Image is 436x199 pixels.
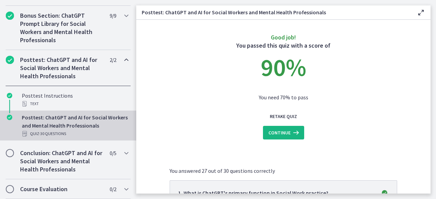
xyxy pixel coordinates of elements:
[110,12,116,20] span: 9 / 9
[263,110,304,123] button: Retake Quiz
[170,55,397,80] p: 90 %
[268,129,291,137] span: Continue
[178,189,184,197] span: 1 .
[6,56,14,64] i: Completed
[263,126,304,139] button: Continue
[170,88,397,101] p: You need 70% to pass
[184,189,328,197] p: What is ChatGPT's primary function in Social Work practice?
[39,130,66,138] span: · 30 Questions
[20,149,103,173] h2: Conclusion: ChatGPT and AI for Social Workers and Mental Health Professionals
[170,167,397,175] p: You answered 27 out of 30 questions correctly
[22,130,128,138] div: Quiz
[270,112,297,120] span: Retake Quiz
[7,115,12,120] i: Completed
[271,33,296,41] span: Good job!
[22,113,128,138] div: Posttest: ChatGPT and AI for Social Workers and Mental Health Professionals
[22,100,128,108] div: Text
[110,56,116,64] span: 2 / 2
[110,149,116,157] span: 0 / 5
[20,185,103,193] h2: Course Evaluation
[22,92,128,108] div: Posttest Instructions
[170,33,397,50] h3: You passed this quiz with a score of
[20,56,103,80] h2: Posttest: ChatGPT and AI for Social Workers and Mental Health Professionals
[380,189,389,197] i: correct
[6,12,14,20] i: Completed
[142,8,406,16] h3: Posttest: ChatGPT and AI for Social Workers and Mental Health Professionals
[110,185,116,193] span: 0 / 2
[20,12,103,44] h2: Bonus Section: ChatGPT Prompt Library for Social Workers and Mental Health Professionals
[7,93,12,98] i: Completed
